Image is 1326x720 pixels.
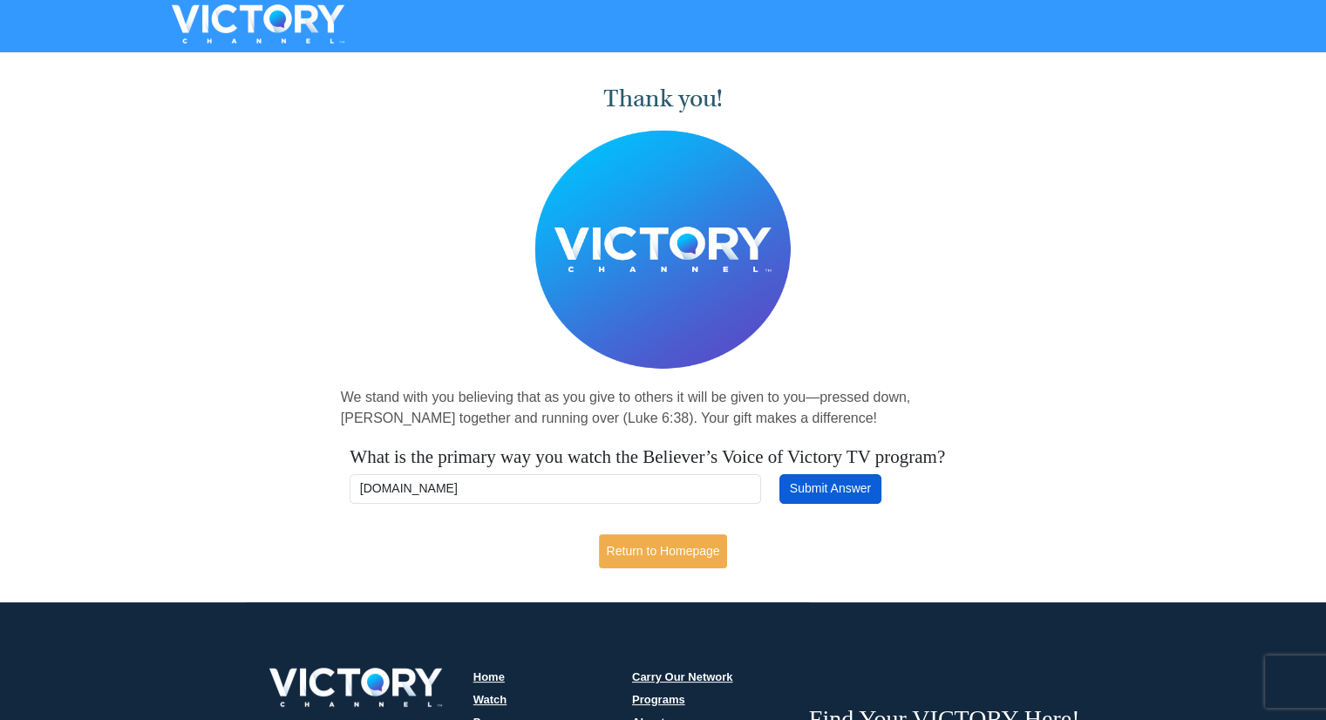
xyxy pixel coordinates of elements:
[473,670,505,683] a: Home
[534,130,792,370] img: Believer's Voice of Victory Network
[341,387,986,429] p: We stand with you believing that as you give to others it will be given to you—pressed down, [PER...
[632,693,685,706] a: Programs
[599,534,728,568] a: Return to Homepage
[473,693,507,706] a: Watch
[350,446,976,468] h4: What is the primary way you watch the Believer’s Voice of Victory TV program?
[341,85,986,113] h1: Thank you!
[149,4,367,44] img: VICTORYTHON - VICTORY Channel
[632,670,733,683] a: Carry Our Network
[247,668,465,707] img: victory-logo.png
[779,474,881,504] button: Submit Answer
